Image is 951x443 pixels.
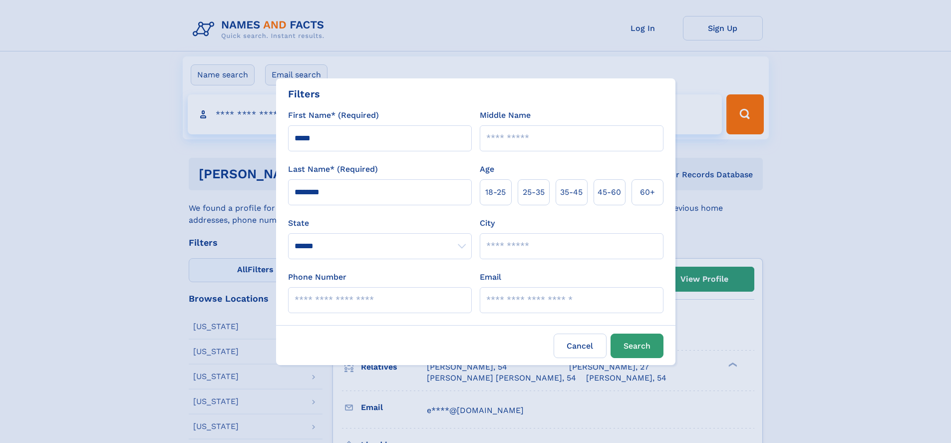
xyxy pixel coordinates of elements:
[480,271,501,283] label: Email
[523,186,545,198] span: 25‑35
[288,86,320,101] div: Filters
[288,163,378,175] label: Last Name* (Required)
[288,109,379,121] label: First Name* (Required)
[480,217,495,229] label: City
[288,271,346,283] label: Phone Number
[554,334,607,358] label: Cancel
[611,334,663,358] button: Search
[288,217,472,229] label: State
[485,186,506,198] span: 18‑25
[560,186,583,198] span: 35‑45
[480,163,494,175] label: Age
[480,109,531,121] label: Middle Name
[598,186,621,198] span: 45‑60
[640,186,655,198] span: 60+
